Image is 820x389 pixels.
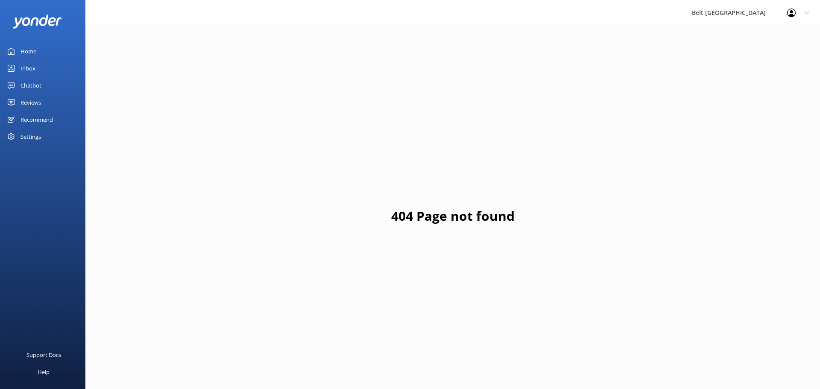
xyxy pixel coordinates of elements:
[26,346,61,363] div: Support Docs
[38,363,50,380] div: Help
[20,128,41,145] div: Settings
[20,43,36,60] div: Home
[20,60,35,77] div: Inbox
[20,94,41,111] div: Reviews
[13,15,62,29] img: yonder-white-logo.png
[20,77,41,94] div: Chatbot
[20,111,53,128] div: Recommend
[391,206,515,226] h1: 404 Page not found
